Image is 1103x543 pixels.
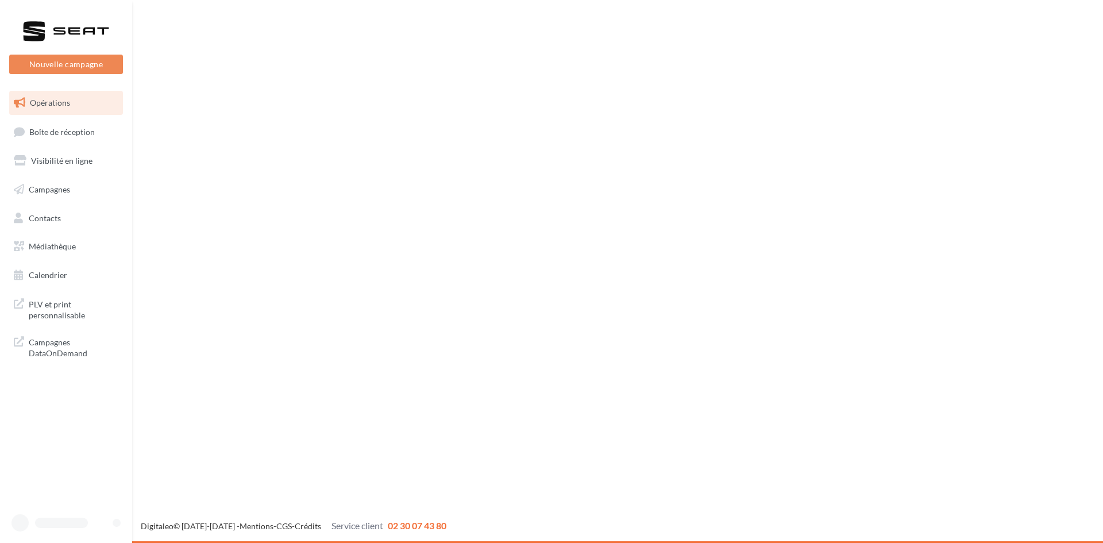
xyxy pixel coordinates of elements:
[29,296,118,321] span: PLV et print personnalisable
[29,334,118,359] span: Campagnes DataOnDemand
[29,184,70,194] span: Campagnes
[7,206,125,230] a: Contacts
[7,91,125,115] a: Opérations
[31,156,92,165] span: Visibilité en ligne
[141,521,446,531] span: © [DATE]-[DATE] - - -
[29,241,76,251] span: Médiathèque
[29,126,95,136] span: Boîte de réception
[7,149,125,173] a: Visibilité en ligne
[30,98,70,107] span: Opérations
[7,292,125,326] a: PLV et print personnalisable
[295,521,321,531] a: Crédits
[7,234,125,259] a: Médiathèque
[240,521,273,531] a: Mentions
[331,520,383,531] span: Service client
[7,263,125,287] a: Calendrier
[7,120,125,144] a: Boîte de réception
[7,178,125,202] a: Campagnes
[29,213,61,222] span: Contacts
[9,55,123,74] button: Nouvelle campagne
[276,521,292,531] a: CGS
[388,520,446,531] span: 02 30 07 43 80
[29,270,67,280] span: Calendrier
[141,521,173,531] a: Digitaleo
[7,330,125,364] a: Campagnes DataOnDemand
